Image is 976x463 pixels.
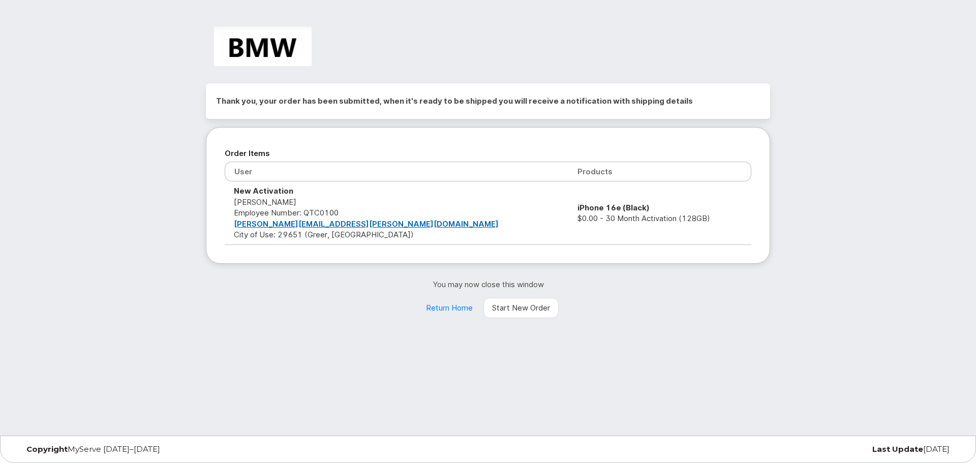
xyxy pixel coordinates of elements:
[26,444,68,454] strong: Copyright
[225,181,568,244] td: [PERSON_NAME] City of Use: 29651 (Greer, [GEOGRAPHIC_DATA])
[216,94,760,109] h2: Thank you, your order has been submitted, when it's ready to be shipped you will receive a notifi...
[225,146,751,161] h2: Order Items
[645,445,957,453] div: [DATE]
[872,444,923,454] strong: Last Update
[214,26,312,66] img: BMW Manufacturing Co LLC
[234,208,339,218] span: Employee Number: QTC0100
[206,279,770,290] p: You may now close this window
[234,219,499,229] a: [PERSON_NAME][EMAIL_ADDRESS][PERSON_NAME][DOMAIN_NAME]
[234,186,293,196] strong: New Activation
[568,181,751,244] td: $0.00 - 30 Month Activation (128GB)
[417,298,481,318] a: Return Home
[568,162,751,181] th: Products
[577,203,650,212] strong: iPhone 16e (Black)
[483,298,559,318] a: Start New Order
[19,445,331,453] div: MyServe [DATE]–[DATE]
[225,162,568,181] th: User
